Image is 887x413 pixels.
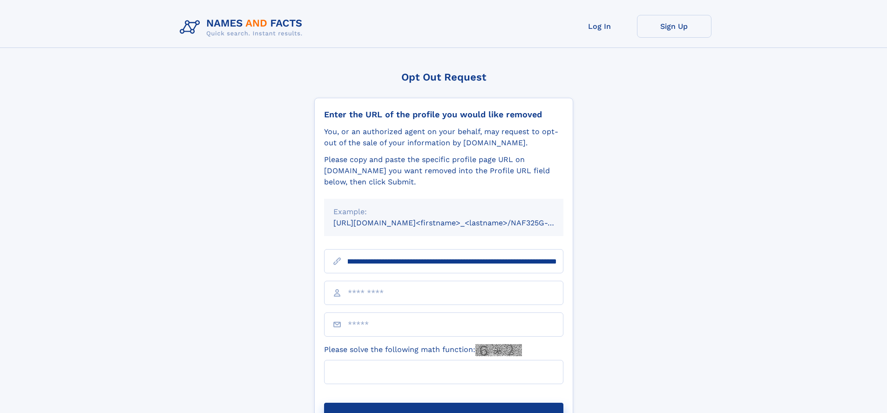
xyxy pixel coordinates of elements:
[562,15,637,38] a: Log In
[176,15,310,40] img: Logo Names and Facts
[637,15,711,38] a: Sign Up
[333,206,554,217] div: Example:
[324,344,522,356] label: Please solve the following math function:
[314,71,573,83] div: Opt Out Request
[324,109,563,120] div: Enter the URL of the profile you would like removed
[324,154,563,188] div: Please copy and paste the specific profile page URL on [DOMAIN_NAME] you want removed into the Pr...
[333,218,581,227] small: [URL][DOMAIN_NAME]<firstname>_<lastname>/NAF325G-xxxxxxxx
[324,126,563,149] div: You, or an authorized agent on your behalf, may request to opt-out of the sale of your informatio...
